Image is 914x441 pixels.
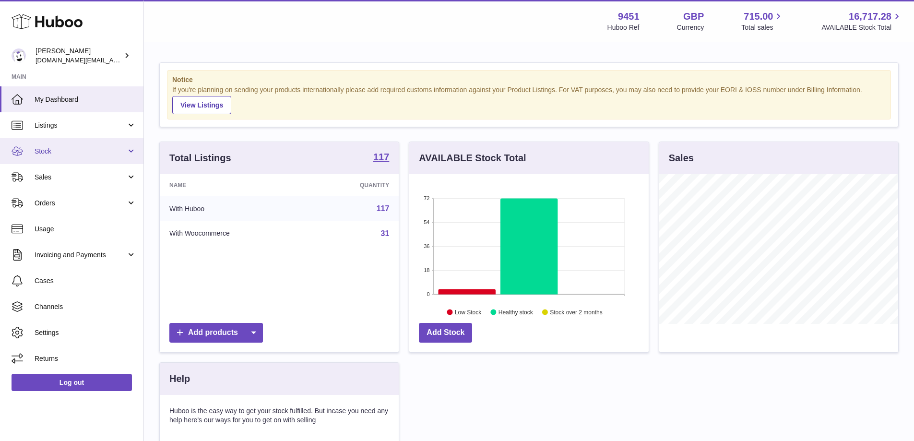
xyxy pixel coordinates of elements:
[172,85,886,114] div: If you're planning on sending your products internationally please add required customs informati...
[550,309,603,315] text: Stock over 2 months
[499,309,534,315] text: Healthy stock
[669,152,694,165] h3: Sales
[169,323,263,343] a: Add products
[36,56,191,64] span: [DOMAIN_NAME][EMAIL_ADDRESS][DOMAIN_NAME]
[35,302,136,311] span: Channels
[741,23,784,32] span: Total sales
[741,10,784,32] a: 715.00 Total sales
[677,23,704,32] div: Currency
[419,323,472,343] a: Add Stock
[683,10,704,23] strong: GBP
[849,10,891,23] span: 16,717.28
[169,406,389,425] p: Huboo is the easy way to get your stock fulfilled. But incase you need any help here's our ways f...
[424,243,430,249] text: 36
[12,374,132,391] a: Log out
[160,196,308,221] td: With Huboo
[424,219,430,225] text: 54
[607,23,640,32] div: Huboo Ref
[377,204,390,213] a: 117
[427,291,430,297] text: 0
[455,309,482,315] text: Low Stock
[172,96,231,114] a: View Listings
[36,47,122,65] div: [PERSON_NAME]
[169,372,190,385] h3: Help
[12,48,26,63] img: amir.ch@gmail.com
[35,225,136,234] span: Usage
[821,10,902,32] a: 16,717.28 AVAILABLE Stock Total
[35,328,136,337] span: Settings
[373,152,389,164] a: 117
[35,95,136,104] span: My Dashboard
[35,147,126,156] span: Stock
[424,267,430,273] text: 18
[618,10,640,23] strong: 9451
[35,121,126,130] span: Listings
[419,152,526,165] h3: AVAILABLE Stock Total
[744,10,773,23] span: 715.00
[35,199,126,208] span: Orders
[308,174,399,196] th: Quantity
[172,75,886,84] strong: Notice
[160,221,308,246] td: With Woocommerce
[821,23,902,32] span: AVAILABLE Stock Total
[381,229,390,238] a: 31
[35,250,126,260] span: Invoicing and Payments
[160,174,308,196] th: Name
[169,152,231,165] h3: Total Listings
[35,354,136,363] span: Returns
[424,195,430,201] text: 72
[35,276,136,286] span: Cases
[35,173,126,182] span: Sales
[373,152,389,162] strong: 117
